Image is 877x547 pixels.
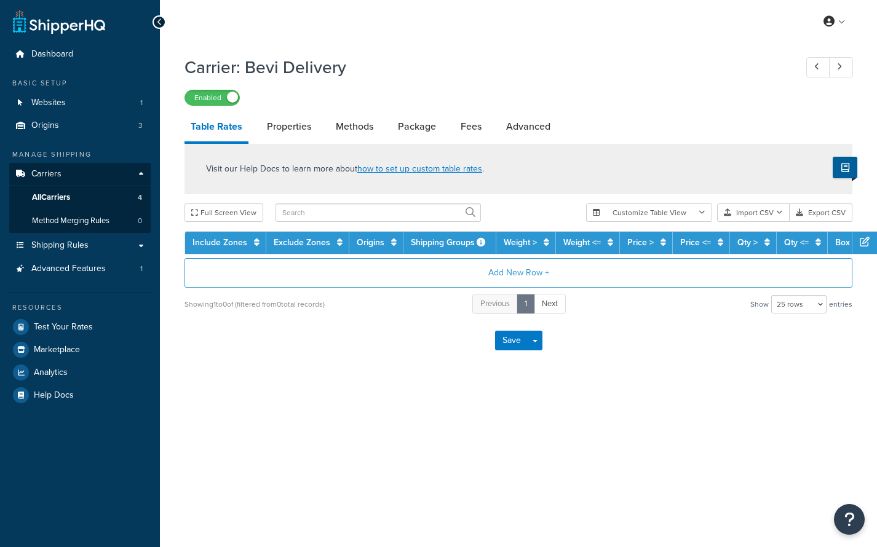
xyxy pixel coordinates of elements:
[9,258,151,280] li: Advanced Features
[9,316,151,338] a: Test Your Rates
[261,112,317,141] a: Properties
[586,203,712,222] button: Customize Table View
[403,232,496,254] th: Shipping Groups
[34,390,74,401] span: Help Docs
[34,345,80,355] span: Marketplace
[9,163,151,186] a: Carriers
[9,163,151,233] li: Carriers
[9,114,151,137] a: Origins3
[790,203,852,222] button: Export CSV
[9,384,151,406] a: Help Docs
[140,264,143,274] span: 1
[330,112,379,141] a: Methods
[834,504,865,535] button: Open Resource Center
[784,236,809,249] a: Qty <=
[627,236,654,249] a: Price >
[454,112,488,141] a: Fees
[31,49,73,60] span: Dashboard
[9,92,151,114] a: Websites1
[737,236,758,249] a: Qty >
[9,78,151,89] div: Basic Setup
[717,203,790,222] button: Import CSV
[517,294,535,314] a: 1
[9,258,151,280] a: Advanced Features1
[833,157,857,178] button: Show Help Docs
[9,92,151,114] li: Websites
[9,302,151,313] div: Resources
[185,55,784,79] h1: Carrier: Bevi Delivery
[480,297,510,309] span: Previous
[31,120,59,131] span: Origins
[185,258,852,288] button: Add New Row +
[357,162,482,175] a: how to set up custom table rates
[9,186,151,209] a: AllCarriers4
[392,112,442,141] a: Package
[835,236,873,249] a: Box Qty >
[9,339,151,361] a: Marketplace
[140,98,143,108] span: 1
[472,294,518,314] a: Previous
[9,210,151,232] a: Method Merging Rules0
[9,210,151,232] li: Method Merging Rules
[185,296,325,313] div: Showing 1 to 0 of (filtered from 0 total records)
[9,234,151,257] a: Shipping Rules
[32,216,109,226] span: Method Merging Rules
[9,149,151,160] div: Manage Shipping
[185,203,263,222] button: Full Screen View
[138,216,142,226] span: 0
[829,296,852,313] span: entries
[34,368,68,378] span: Analytics
[504,236,537,249] a: Weight >
[206,162,484,176] p: Visit our Help Docs to learn more about .
[276,203,481,222] input: Search
[31,264,106,274] span: Advanced Features
[806,57,830,77] a: Previous Record
[563,236,601,249] a: Weight <=
[192,236,247,249] a: Include Zones
[185,112,248,144] a: Table Rates
[32,192,70,203] span: All Carriers
[495,331,528,350] button: Save
[138,120,143,131] span: 3
[274,236,330,249] a: Exclude Zones
[500,112,557,141] a: Advanced
[542,297,558,309] span: Next
[750,296,769,313] span: Show
[680,236,711,249] a: Price <=
[357,236,384,249] a: Origins
[185,90,239,105] label: Enabled
[9,43,151,66] a: Dashboard
[31,240,89,251] span: Shipping Rules
[534,294,566,314] a: Next
[31,98,66,108] span: Websites
[9,361,151,384] a: Analytics
[31,169,62,179] span: Carriers
[829,57,853,77] a: Next Record
[138,192,142,203] span: 4
[9,114,151,137] li: Origins
[34,322,93,333] span: Test Your Rates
